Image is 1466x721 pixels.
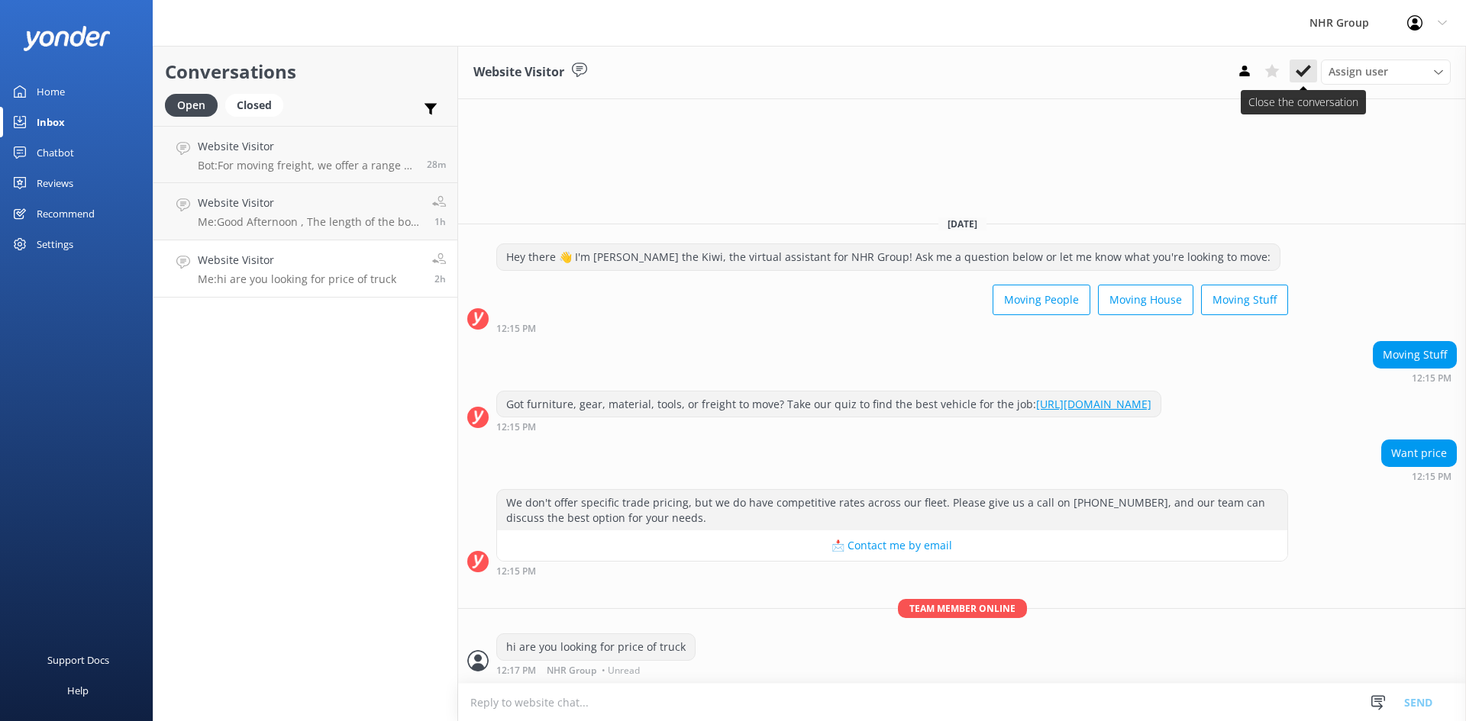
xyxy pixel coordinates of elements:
[497,490,1287,530] div: We don't offer specific trade pricing, but we do have competitive rates across our fleet. Please ...
[198,272,396,286] p: Me: hi are you looking for price of truck
[496,565,1288,576] div: Sep 02 2025 12:15pm (UTC +12:00) Pacific/Auckland
[1321,60,1451,84] div: Assign User
[198,195,421,211] h4: Website Visitor
[473,63,564,82] h3: Website Visitor
[67,675,89,706] div: Help
[1412,374,1451,383] strong: 12:15 PM
[496,324,536,333] strong: 12:15 PM
[1329,63,1388,80] span: Assign user
[1201,285,1288,315] button: Moving Stuff
[37,107,65,137] div: Inbox
[1373,372,1457,383] div: Sep 02 2025 12:15pm (UTC +12:00) Pacific/Auckland
[496,421,1161,432] div: Sep 02 2025 12:15pm (UTC +12:00) Pacific/Auckland
[602,666,640,675] span: • Unread
[198,252,396,269] h4: Website Visitor
[165,94,218,117] div: Open
[496,423,536,432] strong: 12:15 PM
[47,645,109,675] div: Support Docs
[198,215,421,229] p: Me: Good Afternoon , The length of the box of 21m3 truck is 4.3 meter , height is 2.3 meter and w...
[497,391,1161,417] div: Got furniture, gear, material, tools, or freight to move? Take our quiz to find the best vehicle ...
[1098,285,1193,315] button: Moving House
[198,159,415,172] p: Bot: For moving freight, we offer a range of cargo vans including a 7m³ standard van, 9m³ high-to...
[497,634,695,660] div: hi are you looking for price of truck
[1374,342,1456,368] div: Moving Stuff
[1381,471,1457,481] div: Sep 02 2025 12:15pm (UTC +12:00) Pacific/Auckland
[165,96,225,113] a: Open
[497,530,1287,561] button: 📩 Contact me by email
[496,666,536,675] strong: 12:17 PM
[993,285,1090,315] button: Moving People
[37,137,74,168] div: Chatbot
[37,229,73,259] div: Settings
[938,217,986,230] span: [DATE]
[198,138,415,155] h4: Website Visitor
[496,323,1288,333] div: Sep 02 2025 12:15pm (UTC +12:00) Pacific/Auckland
[23,26,111,51] img: yonder-white-logo.png
[1412,472,1451,481] strong: 12:15 PM
[225,94,283,117] div: Closed
[225,96,291,113] a: Closed
[153,240,457,298] a: Website VisitorMe:hi are you looking for price of truck2h
[165,57,446,86] h2: Conversations
[1382,440,1456,466] div: Want price
[898,599,1027,618] span: Team member online
[37,168,73,198] div: Reviews
[547,666,596,675] span: NHR Group
[496,567,536,576] strong: 12:15 PM
[497,244,1280,270] div: Hey there 👋 I'm [PERSON_NAME] the Kiwi, the virtual assistant for NHR Group! Ask me a question be...
[37,76,65,107] div: Home
[496,665,696,675] div: Sep 02 2025 12:17pm (UTC +12:00) Pacific/Auckland
[37,198,95,229] div: Recommend
[1036,397,1151,411] a: [URL][DOMAIN_NAME]
[434,215,446,228] span: Sep 02 2025 01:09pm (UTC +12:00) Pacific/Auckland
[434,272,446,285] span: Sep 02 2025 12:17pm (UTC +12:00) Pacific/Auckland
[427,158,446,171] span: Sep 02 2025 02:27pm (UTC +12:00) Pacific/Auckland
[153,126,457,183] a: Website VisitorBot:For moving freight, we offer a range of cargo vans including a 7m³ standard va...
[153,183,457,240] a: Website VisitorMe:Good Afternoon , The length of the box of 21m3 truck is 4.3 meter , height is 2...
